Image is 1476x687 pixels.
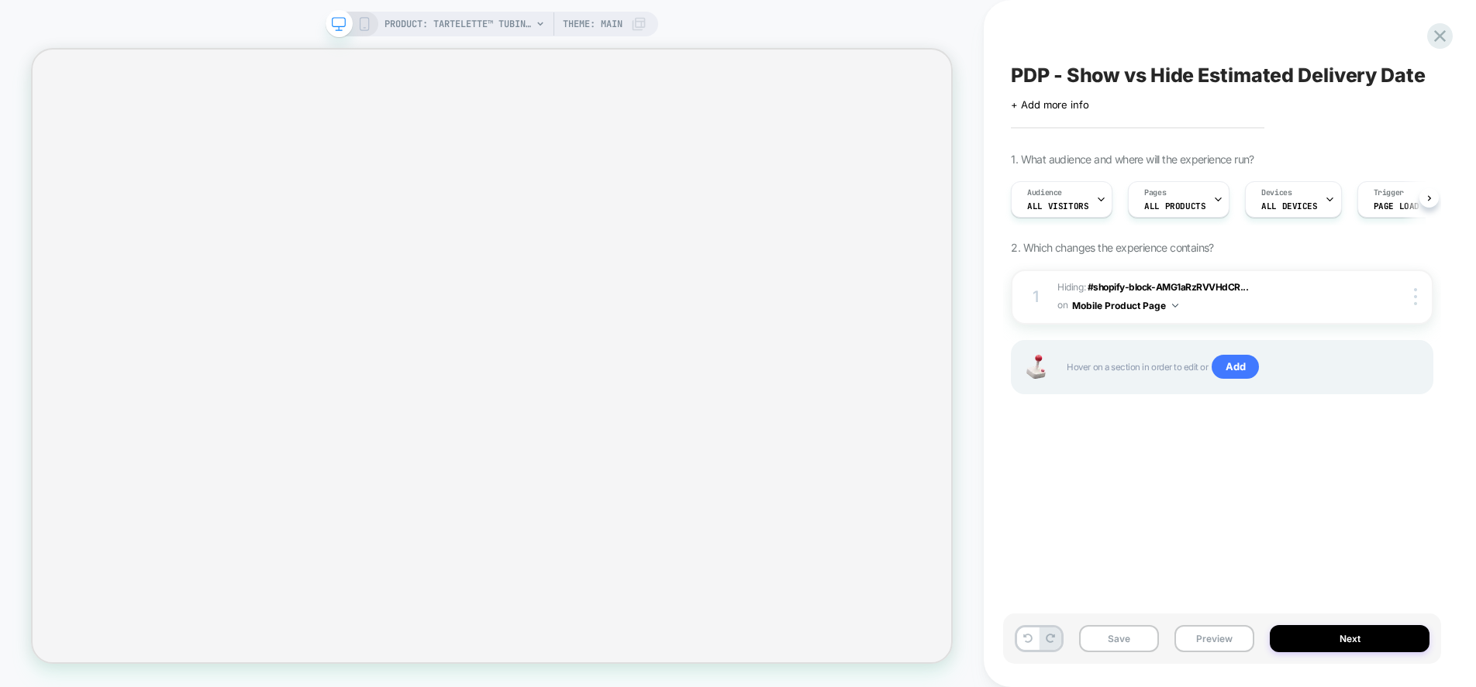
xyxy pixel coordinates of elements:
[563,12,622,36] span: Theme: MAIN
[385,12,532,36] span: PRODUCT: tartelette™ tubing mascara + fake awake duo
[1072,296,1178,315] button: Mobile Product Page
[1028,283,1043,311] div: 1
[1414,288,1417,305] img: close
[1057,279,1360,315] span: Hiding :
[1172,304,1178,307] img: down arrow
[1011,64,1425,87] span: PDP - Show vs Hide Estimated Delivery Date
[1270,625,1429,652] button: Next
[1212,355,1259,380] span: Add
[1144,187,1166,198] span: Pages
[1027,201,1088,211] span: All Visitors
[1057,297,1067,314] span: on
[1011,98,1088,111] span: + Add more info
[1261,201,1317,211] span: ALL DEVICES
[1020,355,1051,379] img: Joystick
[1088,281,1249,293] span: #shopify-block-AMG1aRzRVVHdCR...
[1011,241,1213,254] span: 2. Which changes the experience contains?
[1174,625,1254,652] button: Preview
[1374,201,1419,211] span: Page Load
[1144,201,1205,211] span: ALL PRODUCTS
[1079,625,1159,652] button: Save
[1027,187,1062,198] span: Audience
[1374,187,1404,198] span: Trigger
[1261,187,1291,198] span: Devices
[1067,355,1416,380] span: Hover on a section in order to edit or
[1011,153,1254,166] span: 1. What audience and where will the experience run?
